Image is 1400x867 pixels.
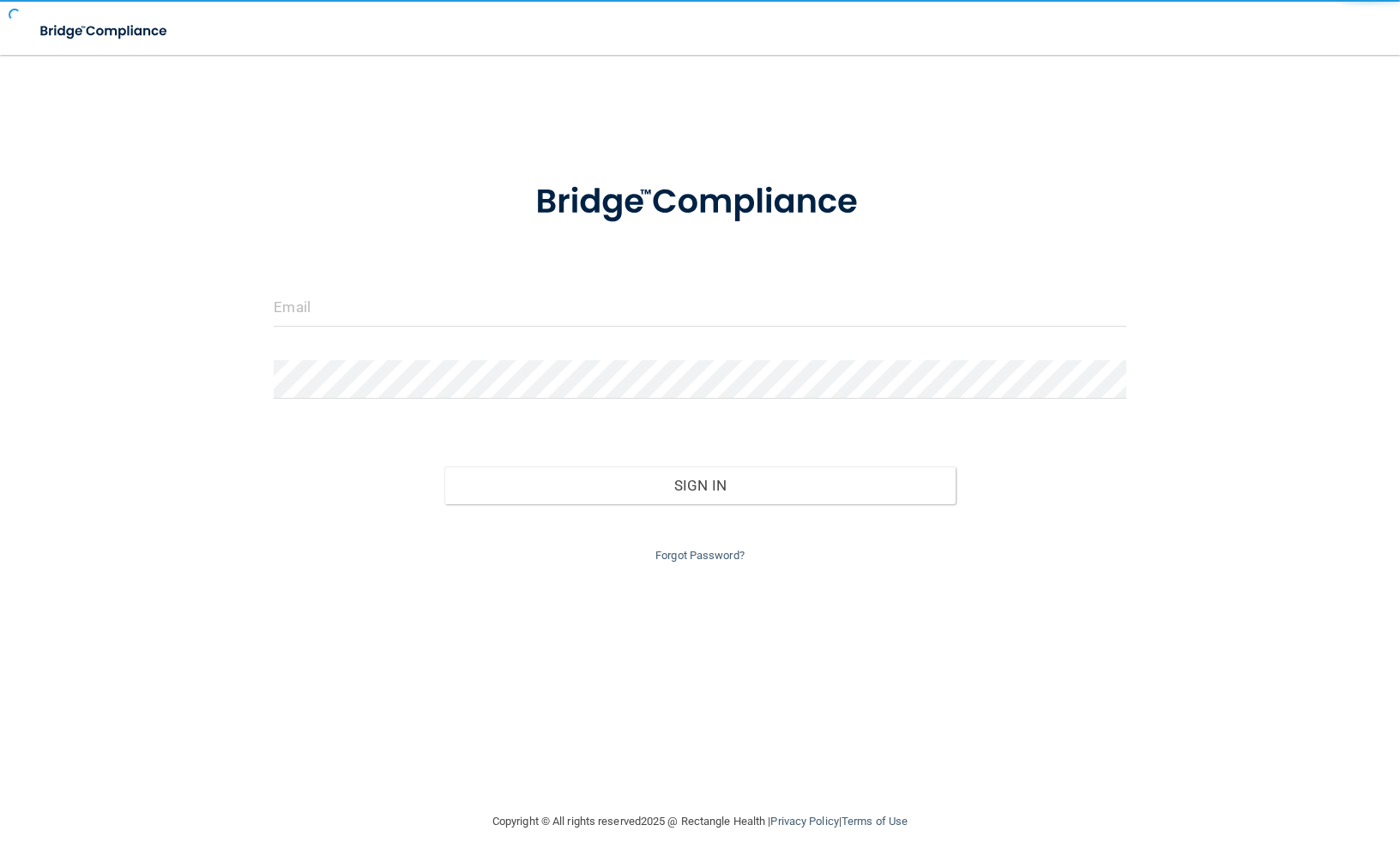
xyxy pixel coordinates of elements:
[500,158,900,247] img: bridge_compliance_login_screen.278c3ca4.svg
[770,815,838,828] a: Privacy Policy
[26,14,184,49] img: bridge_compliance_login_screen.278c3ca4.svg
[444,467,956,504] button: Sign In
[655,549,745,562] a: Forgot Password?
[387,794,1013,849] div: Copyright © All rights reserved 2025 @ Rectangle Health | |
[842,815,908,828] a: Terms of Use
[274,288,1125,327] input: Email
